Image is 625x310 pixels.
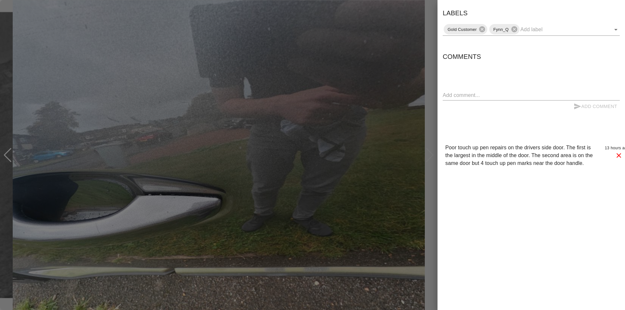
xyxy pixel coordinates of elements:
h6: Labels [443,8,468,18]
div: Gold Customer [444,24,487,34]
div: Fynn_Q [489,24,519,34]
button: Open [611,25,620,34]
span: Gold Customer [444,26,480,33]
h6: Comments [443,51,620,62]
p: Poor touch up pen repairs on the drivers side door. The first is the largest in the middle of the... [445,144,600,167]
input: Add label [521,24,602,34]
span: Fynn_Q [489,26,512,33]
